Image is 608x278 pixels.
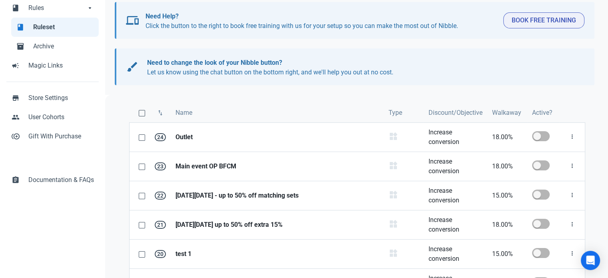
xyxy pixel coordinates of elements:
a: [DATE][DATE] - up to 50% off matching sets [171,181,384,210]
a: Main event OP BFCM [171,152,384,181]
span: control_point_duplicate [12,132,20,140]
span: book [12,3,20,11]
a: Increase conversion [424,210,487,239]
span: widgets [389,132,398,141]
a: 15.00% [487,181,527,210]
span: Archive [33,42,94,51]
strong: [DATE][DATE] up to 50% off extra 15% [175,220,379,230]
a: Increase conversion [424,123,487,152]
a: Increase conversion [424,181,487,210]
span: Book Free Training [512,16,576,25]
span: inventory_2 [16,42,24,50]
span: Name [175,108,192,118]
a: 15.00% [487,240,527,268]
span: 24 [155,133,166,141]
span: widgets [389,219,398,229]
span: Discount/Objective [429,108,482,118]
span: widgets [389,190,398,200]
a: 18.00% [487,152,527,181]
b: Need to change the look of your Nibble button? [147,59,282,66]
span: swap_vert [157,109,164,116]
span: widgets [389,161,398,170]
span: arrow_drop_down [86,3,94,11]
span: Ruleset [33,22,94,32]
div: Open Intercom Messenger [581,251,600,270]
a: test 1 [171,240,384,268]
a: Outlet [171,123,384,152]
span: brush [126,60,139,73]
span: Active? [532,108,552,118]
span: Rules [28,3,86,13]
span: Store Settings [28,93,94,103]
strong: test 1 [175,249,379,259]
a: assignmentDocumentation & FAQs [6,170,99,190]
span: Magic Links [28,61,94,70]
strong: [DATE][DATE] - up to 50% off matching sets [175,191,379,200]
span: 20 [155,250,166,258]
a: storeStore Settings [6,88,99,108]
span: User Cohorts [28,112,94,122]
span: store [12,93,20,101]
b: Need Help? [146,12,179,20]
a: control_point_duplicateGift With Purchase [6,127,99,146]
a: 18.00% [487,210,527,239]
span: assignment [12,175,20,183]
span: devices [126,14,139,27]
a: 18.00% [487,123,527,152]
a: peopleUser Cohorts [6,108,99,127]
a: [DATE][DATE] up to 50% off extra 15% [171,210,384,239]
span: 23 [155,162,166,170]
span: Gift With Purchase [28,132,94,141]
span: Type [389,108,402,118]
a: campaignMagic Links [6,56,99,75]
a: Increase conversion [424,240,487,268]
span: campaign [12,61,20,69]
a: inventory_2Archive [11,37,99,56]
strong: Main event OP BFCM [175,162,379,171]
span: 22 [155,192,166,200]
span: widgets [389,248,398,258]
span: people [12,112,20,120]
span: 21 [155,221,166,229]
p: Let us know using the chat button on the bottom right, and we'll help you out at no cost. [147,58,577,77]
p: Click the button to the right to book free training with us for your setup so you can make the mo... [146,12,497,31]
span: book [16,22,24,30]
span: Documentation & FAQs [28,175,94,185]
a: Increase conversion [424,152,487,181]
span: Walkaway [492,108,521,118]
button: Book Free Training [503,12,584,28]
a: bookRuleset [11,18,99,37]
strong: Outlet [175,132,379,142]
